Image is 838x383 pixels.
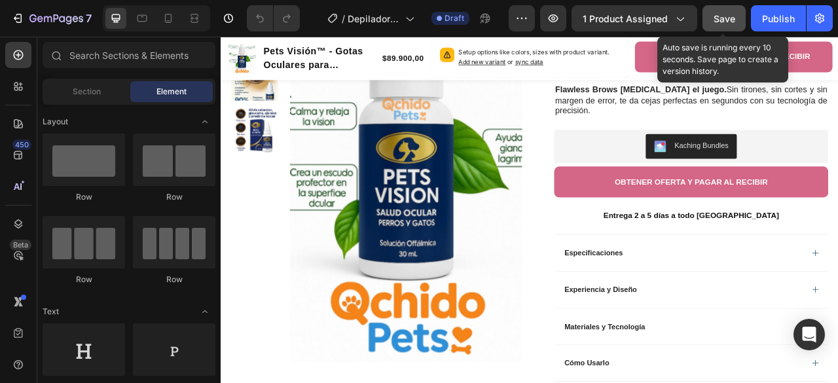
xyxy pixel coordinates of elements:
[425,62,643,73] strong: Flawless Brows [MEDICAL_DATA] el juego.
[12,139,31,150] div: 450
[540,124,656,155] button: Kaching Bundles
[86,10,92,26] p: 7
[133,274,215,285] div: Row
[445,12,464,24] span: Draft
[751,5,806,31] button: Publish
[221,37,838,383] iframe: Design area
[348,12,400,26] span: Depilador [PERSON_NAME]
[486,221,710,232] strong: Entrega 2 a 5 días a todo [GEOGRAPHIC_DATA]
[43,42,215,68] input: Search Sections & Elements
[762,12,795,26] div: Publish
[526,6,778,45] button: <p><span style="font-size:15px;">OBTENER OFERTA Y PAGAR AL RECIBIR</span></p>
[577,132,646,145] div: Kaching Bundles
[5,5,98,31] button: 7
[10,240,31,250] div: Beta
[501,179,696,190] span: OBTENER OFERTA Y PAGAR AL RECIBIR
[437,363,539,374] p: Materiales y Tecnología
[194,301,215,322] span: Toggle open
[572,5,697,31] button: 1 product assigned
[424,165,773,204] button: <p><span style="font-size:15px;">OBTENER OFERTA Y PAGAR AL RECIBIR</span></p>
[247,5,300,31] div: Undo/Redo
[43,306,59,318] span: Text
[437,316,529,327] p: Experiencia y Diseño
[583,12,668,26] span: 1 product assigned
[43,116,68,128] span: Layout
[425,61,771,101] p: Sin tirones, sin cortes y sin margen de error, te da cejas perfectas en segundos con su tecnologí...
[437,269,511,281] p: Especificaciones
[702,5,746,31] button: Save
[342,12,345,26] span: /
[133,191,215,203] div: Row
[714,13,735,24] span: Save
[194,111,215,132] span: Toggle open
[156,86,187,98] span: Element
[43,191,125,203] div: Row
[43,274,125,285] div: Row
[555,19,750,30] span: OBTENER OFERTA Y PAGAR AL RECIBIR
[73,86,101,98] span: Section
[793,319,825,350] div: Open Intercom Messenger
[551,132,566,147] img: KachingBundles.png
